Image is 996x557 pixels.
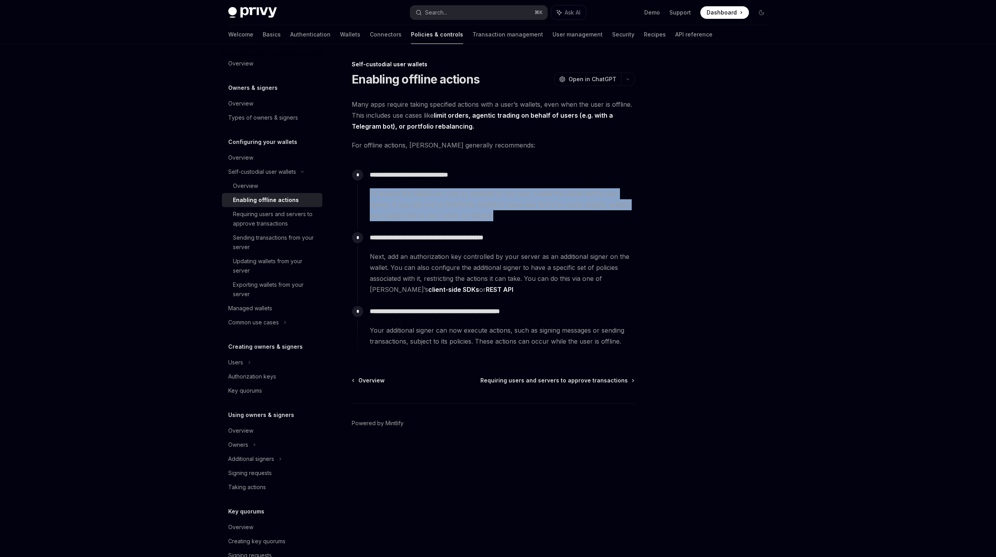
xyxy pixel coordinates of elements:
[534,9,543,16] span: ⌘ K
[370,251,634,295] span: Next, add an authorization key controlled by your server as an additional signer on the wallet. Y...
[352,140,634,151] span: For offline actions, [PERSON_NAME] generally recommends:
[228,522,253,532] div: Overview
[222,520,322,534] a: Overview
[222,193,322,207] a: Enabling offline actions
[228,410,294,420] h5: Using owners & signers
[228,440,248,450] div: Owners
[233,209,318,228] div: Requiring users and servers to approve transactions
[228,83,278,93] h5: Owners & signers
[644,9,660,16] a: Demo
[222,466,322,480] a: Signing requests
[358,377,385,384] span: Overview
[233,257,318,275] div: Updating wallets from your server
[410,5,547,20] button: Search...⌘K
[352,111,613,130] strong: limit orders, agentic trading on behalf of users (e.g. with a Telegram bot), or portfolio rebalan...
[233,280,318,299] div: Exporting wallets from your server
[707,9,737,16] span: Dashboard
[222,534,322,548] a: Creating key quorums
[222,384,322,398] a: Key quorums
[290,25,331,44] a: Authentication
[222,207,322,231] a: Requiring users and servers to approve transactions
[233,233,318,252] div: Sending transactions from your server
[228,137,297,147] h5: Configuring your wallets
[480,377,634,384] a: Requiring users and servers to approve transactions
[228,318,279,327] div: Common use cases
[565,9,580,16] span: Ask AI
[353,377,385,384] a: Overview
[612,25,634,44] a: Security
[473,25,543,44] a: Transaction management
[228,358,243,367] div: Users
[228,372,276,381] div: Authorization keys
[228,426,253,435] div: Overview
[222,96,322,111] a: Overview
[222,56,322,71] a: Overview
[222,111,322,125] a: Types of owners & signers
[669,9,691,16] a: Support
[228,59,253,68] div: Overview
[228,99,253,108] div: Overview
[233,181,258,191] div: Overview
[228,386,262,395] div: Key quorums
[428,286,479,294] a: client-side SDKs
[228,537,285,546] div: Creating key quorums
[228,25,253,44] a: Welcome
[554,73,621,86] button: Open in ChatGPT
[222,301,322,315] a: Managed wallets
[228,342,303,351] h5: Creating owners & signers
[352,60,634,68] div: Self-custodial user wallets
[700,6,749,19] a: Dashboard
[222,179,322,193] a: Overview
[553,25,603,44] a: User management
[263,25,281,44] a: Basics
[228,468,272,478] div: Signing requests
[486,286,513,294] a: REST API
[352,99,634,132] span: Many apps require taking specified actions with a user’s wallets, even when the user is offline. ...
[340,25,360,44] a: Wallets
[222,424,322,438] a: Overview
[228,507,264,516] h5: Key quorums
[228,113,298,122] div: Types of owners & signers
[352,72,480,86] h1: Enabling offline actions
[222,231,322,254] a: Sending transactions from your server
[228,167,296,177] div: Self-custodial user wallets
[233,195,299,205] div: Enabling offline actions
[228,304,272,313] div: Managed wallets
[675,25,712,44] a: API reference
[551,5,586,20] button: Ask AI
[425,8,447,17] div: Search...
[370,188,634,221] span: To ensure the wallet can only be updated by the user, create the wallet with a user owner. If you...
[228,153,253,162] div: Overview
[222,254,322,278] a: Updating wallets from your server
[222,278,322,301] a: Exporting wallets from your server
[370,25,402,44] a: Connectors
[222,151,322,165] a: Overview
[228,482,266,492] div: Taking actions
[228,7,277,18] img: dark logo
[352,419,403,427] a: Powered by Mintlify
[755,6,768,19] button: Toggle dark mode
[222,370,322,384] a: Authorization keys
[411,25,463,44] a: Policies & controls
[228,454,274,464] div: Additional signers
[222,480,322,494] a: Taking actions
[370,325,634,347] span: Your additional signer can now execute actions, such as signing messages or sending transactions,...
[480,377,628,384] span: Requiring users and servers to approve transactions
[569,75,616,83] span: Open in ChatGPT
[644,25,666,44] a: Recipes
